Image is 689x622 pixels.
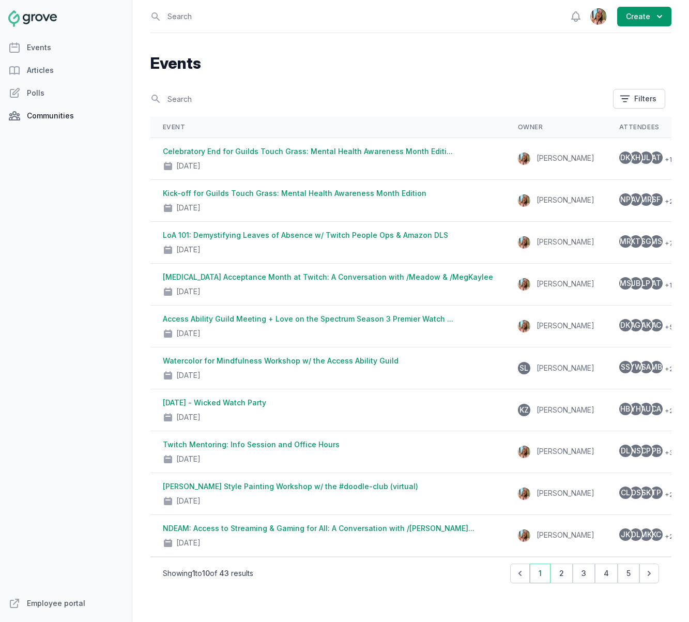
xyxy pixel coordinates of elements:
[661,237,673,250] span: + 7
[652,280,661,287] span: AT
[641,447,651,454] span: CP
[163,482,418,491] a: [PERSON_NAME] Style Painting Workshop w/ the #doodle-club (virtual)
[537,363,594,372] span: [PERSON_NAME]
[652,196,661,203] span: SF
[630,363,642,371] span: YW
[537,237,594,246] span: [PERSON_NAME]
[176,454,201,464] div: [DATE]
[661,195,678,208] span: + 28
[661,154,676,166] span: + 12
[176,245,201,255] div: [DATE]
[631,489,641,496] span: OS
[652,531,661,538] span: KC
[519,365,528,372] span: SL
[163,147,453,156] a: Celebratory End for Guilds Touch Grass: Mental Health Awareness Month Editi...
[150,117,506,138] th: Event
[661,279,676,292] span: + 17
[661,489,678,501] span: + 26
[537,154,594,162] span: [PERSON_NAME]
[537,447,594,456] span: [PERSON_NAME]
[651,238,662,245] span: MS
[621,531,630,538] span: JK
[631,280,640,287] span: JB
[176,370,201,381] div: [DATE]
[661,405,678,417] span: + 23
[631,154,640,161] span: KH
[631,322,640,329] span: AG
[618,564,639,583] button: 5
[652,447,661,454] span: PB
[573,564,595,583] button: 3
[652,154,661,161] span: AT
[620,196,631,203] span: NP
[176,286,201,297] div: [DATE]
[519,406,529,414] span: KZ
[537,405,594,414] span: [PERSON_NAME]
[621,489,630,496] span: CL
[537,195,594,204] span: [PERSON_NAME]
[219,569,229,578] span: 43
[163,231,448,239] a: LoA 101: Demystifying Leaves of Absence w/ Twitch People Ops & Amazon DLS
[651,489,661,496] span: TP
[631,447,641,454] span: NS
[537,530,594,539] span: [PERSON_NAME]
[202,569,210,578] span: 10
[661,321,673,333] span: + 5
[641,238,651,245] span: SG
[163,524,474,533] a: NDEAM: Access to Streaming & Gaming for All: A Conversation with /[PERSON_NAME]...
[620,238,631,245] span: MR
[550,564,573,583] button: 2
[651,363,662,371] span: MB
[631,405,641,413] span: YH
[506,117,607,138] th: Owner
[192,569,195,578] span: 1
[537,489,594,497] span: [PERSON_NAME]
[620,405,630,413] span: HB
[176,496,201,506] div: [DATE]
[641,489,651,496] span: SK
[621,363,630,371] span: SS
[620,322,630,329] span: DK
[651,405,661,413] span: CA
[595,564,618,583] button: 4
[620,280,631,287] span: MS
[641,154,650,161] span: JL
[163,356,399,365] a: Watercolor for Mindfulness Workshop w/ the Access Ability Guild
[163,568,253,579] p: Showing to of results
[621,447,630,454] span: DL
[510,564,659,583] nav: Pagination
[163,314,453,323] a: Access Ability Guild Meeting + Love on the Spectrum Season 3 Premier Watch ...
[641,405,651,413] span: AU
[613,89,665,109] button: Filters
[641,280,650,287] span: LP
[617,7,671,26] button: Create
[640,196,652,203] span: MR
[530,564,550,583] button: 1
[620,154,630,161] span: DK
[150,54,671,72] h1: Events
[150,90,607,108] input: Search
[537,279,594,288] span: [PERSON_NAME]
[661,530,678,543] span: + 23
[640,531,652,538] span: MK
[8,10,57,27] img: Grove
[176,412,201,422] div: [DATE]
[661,363,678,375] span: + 27
[652,322,661,329] span: AC
[631,196,640,203] span: AV
[176,328,201,339] div: [DATE]
[537,321,594,330] span: [PERSON_NAME]
[641,363,651,371] span: SA
[163,272,493,281] a: [MEDICAL_DATA] Acceptance Month at Twitch: A Conversation with /Meadow & /MegKaylee
[163,440,340,449] a: Twitch Mentoring: Info Session and Office Hours
[631,238,640,245] span: KT
[176,538,201,548] div: [DATE]
[163,189,426,198] a: Kick-off for Guilds Touch Grass: Mental Health Awareness Month Edition
[163,398,266,407] a: [DATE] - Wicked Watch Party
[176,161,201,171] div: [DATE]
[176,203,201,213] div: [DATE]
[661,447,678,459] span: + 32
[641,322,651,329] span: AK
[631,531,640,538] span: DL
